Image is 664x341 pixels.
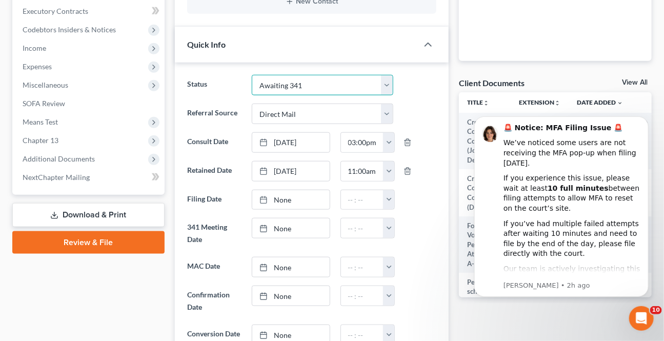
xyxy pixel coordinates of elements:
[182,218,247,249] label: 341 Meeting Date
[23,99,65,108] span: SOFA Review
[23,173,90,182] span: NextChapter Mailing
[252,190,329,210] a: None
[341,218,384,238] input: -- : --
[23,81,68,89] span: Miscellaneous
[483,100,489,106] i: unfold_more
[341,190,384,210] input: -- : --
[23,7,88,15] span: Executory Contracts
[252,257,329,277] a: None
[182,104,247,124] label: Referral Source
[14,168,165,187] a: NextChapter Mailing
[629,306,654,331] iframe: Intercom live chat
[650,306,662,314] span: 10
[14,94,165,113] a: SOFA Review
[182,190,247,210] label: Filing Date
[182,286,247,316] label: Confirmation Date
[23,62,52,71] span: Expenses
[23,25,116,34] span: Codebtors Insiders & Notices
[252,162,329,181] a: [DATE]
[577,98,623,106] a: Date Added expand_more
[341,286,384,306] input: -- : --
[467,98,489,106] a: Titleunfold_more
[182,161,247,182] label: Retained Date
[341,133,384,152] input: -- : --
[252,133,329,152] a: [DATE]
[252,218,329,238] a: None
[341,162,384,181] input: -- : --
[14,2,165,21] a: Executory Contracts
[617,100,623,106] i: expand_more
[622,79,648,86] a: View All
[341,257,384,277] input: -- : --
[554,100,560,106] i: unfold_more
[182,132,247,153] label: Consult Date
[23,117,58,126] span: Means Test
[12,203,165,227] a: Download & Print
[23,136,58,145] span: Chapter 13
[23,44,46,52] span: Income
[459,77,525,88] div: Client Documents
[182,75,247,95] label: Status
[187,39,226,49] span: Quick Info
[459,107,664,303] iframe: Intercom notifications message
[182,257,247,277] label: MAC Date
[519,98,560,106] a: Extensionunfold_more
[252,286,329,306] a: None
[12,231,165,254] a: Review & File
[23,154,95,163] span: Additional Documents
